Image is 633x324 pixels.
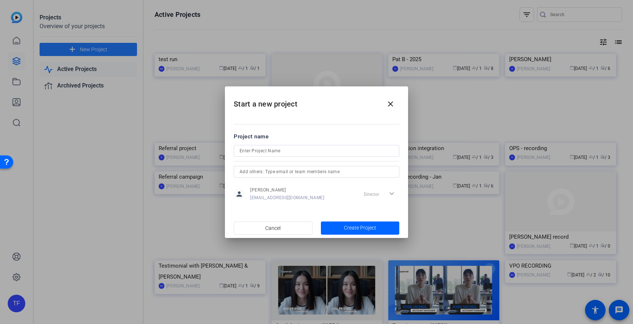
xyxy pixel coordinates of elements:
[250,187,324,193] span: [PERSON_NAME]
[321,221,400,235] button: Create Project
[234,133,399,141] div: Project name
[234,221,312,235] button: Cancel
[234,189,245,200] mat-icon: person
[225,86,408,116] h2: Start a new project
[240,146,393,155] input: Enter Project Name
[265,221,281,235] span: Cancel
[386,100,395,108] mat-icon: close
[240,167,393,176] input: Add others: Type email or team members name
[250,195,324,201] span: [EMAIL_ADDRESS][DOMAIN_NAME]
[344,224,376,232] span: Create Project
